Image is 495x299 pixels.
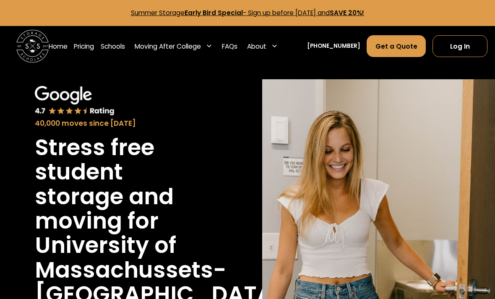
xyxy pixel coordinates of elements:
[307,42,360,50] a: [PHONE_NUMBER]
[35,118,214,129] div: 40,000 moves since [DATE]
[101,35,125,57] a: Schools
[135,42,201,51] div: Moving After College
[247,42,266,51] div: About
[49,35,68,57] a: Home
[222,35,237,57] a: FAQs
[367,35,426,57] a: Get a Quote
[74,35,94,57] a: Pricing
[131,8,364,17] a: Summer StorageEarly Bird Special- Sign up before [DATE] andSAVE 20%!
[330,8,364,17] strong: SAVE 20%!
[244,35,281,57] div: About
[131,35,215,57] div: Moving After College
[35,86,114,116] img: Google 4.7 star rating
[35,135,214,234] h1: Stress free student storage and moving for
[16,30,49,62] img: Storage Scholars main logo
[432,35,487,57] a: Log In
[16,30,49,62] a: home
[185,8,243,17] strong: Early Bird Special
